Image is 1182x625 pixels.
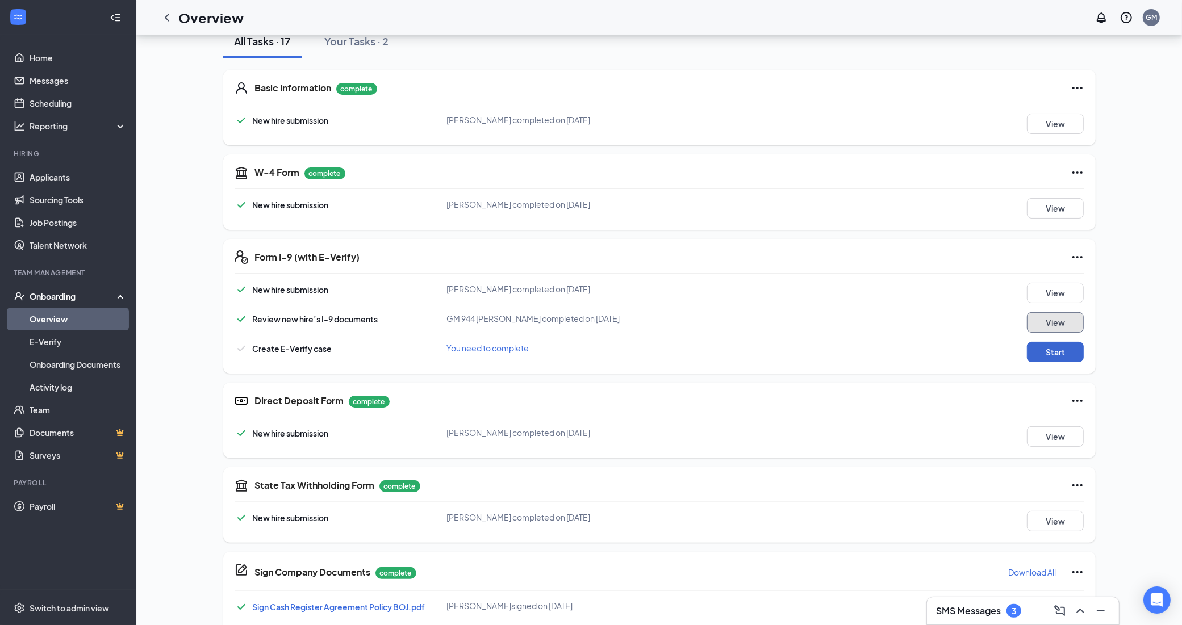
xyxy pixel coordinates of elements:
svg: Ellipses [1071,81,1084,95]
a: Home [30,47,127,69]
p: complete [304,167,345,179]
h5: Form I-9 (with E-Verify) [255,251,360,263]
a: Messages [30,69,127,92]
svg: UserCheck [14,291,25,302]
span: [PERSON_NAME] completed on [DATE] [447,199,591,209]
svg: Checkmark [235,114,248,127]
svg: ChevronUp [1074,604,1087,618]
svg: Collapse [110,12,121,23]
span: [PERSON_NAME] completed on [DATE] [447,115,591,125]
button: View [1027,114,1084,134]
span: [PERSON_NAME] completed on [DATE] [447,284,591,294]
svg: QuestionInfo [1120,11,1133,24]
button: View [1027,511,1084,531]
p: complete [379,480,420,492]
span: New hire submission [253,284,329,295]
svg: Minimize [1094,604,1108,618]
div: 3 [1012,606,1016,616]
button: View [1027,283,1084,303]
div: [PERSON_NAME] signed on [DATE] [447,600,730,611]
a: Onboarding Documents [30,353,127,376]
button: ComposeMessage [1051,602,1069,620]
svg: TaxGovernmentIcon [235,479,248,492]
div: Hiring [14,149,124,158]
div: Switch to admin view [30,602,109,614]
p: Download All [1009,567,1056,578]
button: Download All [1008,563,1057,581]
svg: TaxGovernmentIcon [235,166,248,179]
p: complete [349,396,390,408]
button: Start [1027,342,1084,362]
svg: User [235,81,248,95]
a: Scheduling [30,92,127,115]
h5: Direct Deposit Form [255,395,344,407]
div: Payroll [14,478,124,488]
div: Onboarding [30,291,117,302]
svg: ComposeMessage [1053,604,1067,618]
a: SurveysCrown [30,444,127,467]
svg: WorkstreamLogo [12,11,24,23]
div: Reporting [30,120,127,132]
div: Team Management [14,268,124,278]
div: Open Intercom Messenger [1143,586,1171,614]
button: ChevronUp [1071,602,1089,620]
span: [PERSON_NAME] completed on [DATE] [447,512,591,522]
div: All Tasks · 17 [235,34,291,48]
a: Overview [30,308,127,330]
a: Sign Cash Register Agreement Policy BOJ.pdf [253,602,425,612]
a: Talent Network [30,234,127,257]
h1: Overview [178,8,244,27]
h5: W-4 Form [255,166,300,179]
svg: Ellipses [1071,479,1084,492]
span: New hire submission [253,428,329,438]
svg: Ellipses [1071,250,1084,264]
a: Sourcing Tools [30,188,127,211]
button: View [1027,312,1084,333]
a: Job Postings [30,211,127,234]
span: New hire submission [253,115,329,125]
svg: Ellipses [1071,394,1084,408]
button: View [1027,426,1084,447]
button: View [1027,198,1084,219]
button: Minimize [1092,602,1110,620]
div: GM [1146,12,1157,22]
svg: ChevronLeft [160,11,174,24]
svg: Analysis [14,120,25,132]
a: Activity log [30,376,127,399]
svg: Settings [14,602,25,614]
div: Your Tasks · 2 [325,34,389,48]
a: E-Verify [30,330,127,353]
svg: Checkmark [235,283,248,296]
svg: Checkmark [235,312,248,326]
span: New hire submission [253,200,329,210]
svg: Checkmark [235,426,248,440]
h5: State Tax Withholding Form [255,479,375,492]
span: You need to complete [447,343,529,353]
h5: Basic Information [255,82,332,94]
h5: Sign Company Documents [255,566,371,578]
svg: DirectDepositIcon [235,394,248,408]
span: Review new hire’s I-9 documents [253,314,378,324]
a: PayrollCrown [30,495,127,518]
a: Team [30,399,127,421]
p: complete [336,83,377,95]
span: Create E-Verify case [253,343,332,354]
p: complete [375,567,416,579]
svg: Ellipses [1071,565,1084,579]
span: New hire submission [253,513,329,523]
svg: Checkmark [235,600,248,614]
svg: CompanyDocumentIcon [235,563,248,577]
svg: Checkmark [235,198,248,212]
a: Applicants [30,166,127,188]
svg: Ellipses [1071,166,1084,179]
svg: Checkmark [235,342,248,355]
span: GM 944 [PERSON_NAME] completed on [DATE] [447,313,620,324]
h3: SMS Messages [936,605,1001,617]
a: DocumentsCrown [30,421,127,444]
svg: Checkmark [235,511,248,525]
svg: FormI9EVerifyIcon [235,250,248,264]
svg: Notifications [1095,11,1108,24]
span: [PERSON_NAME] completed on [DATE] [447,427,591,438]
